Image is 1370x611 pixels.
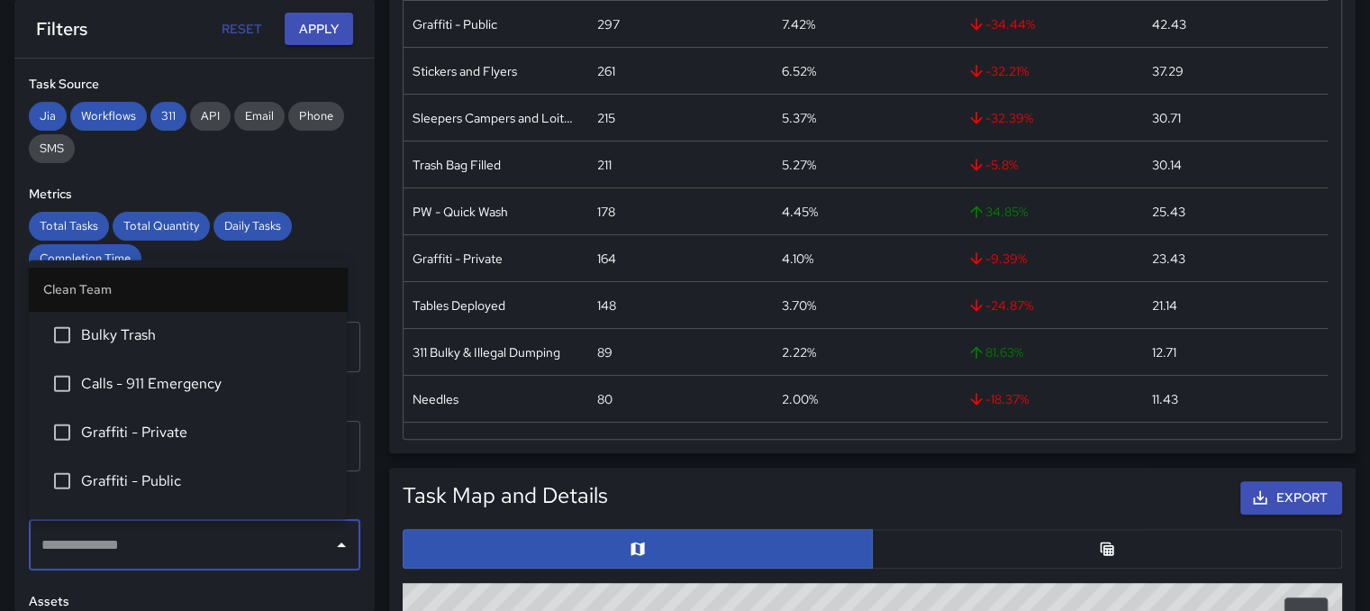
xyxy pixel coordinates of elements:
[413,109,579,127] div: Sleepers Campers and Loiterers
[81,470,332,491] span: Graffiti - Public
[81,421,332,442] span: Graffiti - Private
[234,102,285,131] div: Email
[413,62,517,80] div: Stickers and Flyers
[782,250,813,268] div: 4.10%
[597,296,616,315] div: 148
[190,102,231,131] div: API
[403,529,873,569] button: Map
[782,343,816,361] div: 2.22%
[967,15,1035,33] span: -34.44 %
[967,203,1028,221] span: 34.85 %
[967,156,1018,174] span: -5.8 %
[967,343,1023,361] span: 81.63 %
[329,533,354,558] button: Close
[1098,540,1116,558] svg: Table
[29,212,109,241] div: Total Tasks
[782,156,816,174] div: 5.27%
[70,108,147,123] span: Workflows
[285,13,353,46] button: Apply
[967,437,1027,455] span: 83.33 %
[413,203,508,221] div: PW - Quick Wash
[967,62,1029,80] span: -32.21 %
[872,529,1342,569] button: Table
[1152,343,1176,361] div: 12.71
[29,251,141,266] span: Completion Time
[413,296,505,315] div: Tables Deployed
[1152,390,1178,408] div: 11.43
[29,244,141,273] div: Completion Time
[288,102,344,131] div: Phone
[213,212,292,241] div: Daily Tasks
[150,102,186,131] div: 311
[29,218,109,233] span: Total Tasks
[29,75,360,95] h6: Task Source
[190,108,231,123] span: API
[597,15,620,33] div: 297
[413,15,497,33] div: Graffiti - Public
[413,156,501,174] div: Trash Bag Filled
[81,372,332,394] span: Calls - 911 Emergency
[597,203,615,221] div: 178
[782,109,816,127] div: 5.37%
[413,343,560,361] div: 311 Bulky & Illegal Dumping
[288,108,344,123] span: Phone
[29,141,75,156] span: SMS
[29,267,347,310] li: Clean Team
[782,62,816,80] div: 6.52%
[213,13,270,46] button: Reset
[213,218,292,233] span: Daily Tasks
[967,390,1029,408] span: -18.37 %
[36,14,87,43] h6: Filters
[782,390,818,408] div: 2.00%
[413,390,458,408] div: Needles
[967,296,1033,315] span: -24.87 %
[782,437,809,455] div: 1.10%
[597,437,613,455] div: 44
[413,437,499,455] div: Task Assistance
[403,481,608,510] h5: Task Map and Details
[1152,296,1177,315] div: 21.14
[1152,109,1181,127] div: 30.71
[597,343,612,361] div: 89
[1152,250,1185,268] div: 23.43
[782,203,818,221] div: 4.45%
[29,134,75,163] div: SMS
[234,108,285,123] span: Email
[1240,481,1342,515] button: Export
[1152,437,1178,455] div: 6.29
[967,250,1027,268] span: -9.39 %
[597,62,615,80] div: 261
[1152,62,1184,80] div: 37.29
[782,15,815,33] div: 7.42%
[70,102,147,131] div: Workflows
[150,108,186,123] span: 311
[597,250,616,268] div: 164
[81,324,332,345] span: Bulky Trash
[597,109,615,127] div: 215
[967,109,1033,127] span: -32.39 %
[1152,203,1185,221] div: 25.43
[1152,156,1182,174] div: 30.14
[113,212,210,241] div: Total Quantity
[413,250,503,268] div: Graffiti - Private
[597,390,612,408] div: 80
[113,218,210,233] span: Total Quantity
[29,108,67,123] span: Jia
[782,296,816,315] div: 3.70%
[597,156,612,174] div: 211
[29,185,360,205] h6: Metrics
[1152,15,1186,33] div: 42.43
[29,102,67,131] div: Jia
[81,518,332,540] span: Hazardous Waste
[629,540,647,558] svg: Map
